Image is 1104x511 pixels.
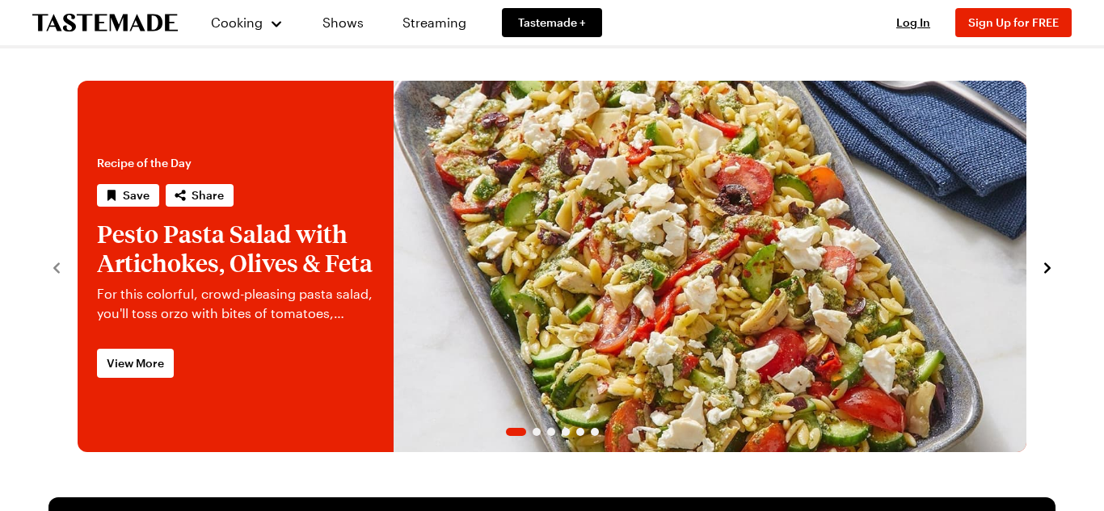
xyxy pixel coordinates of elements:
[562,428,570,436] span: Go to slide 4
[211,15,263,30] span: Cooking
[955,8,1072,37] button: Sign Up for FREE
[210,3,284,42] button: Cooking
[1039,257,1056,276] button: navigate to next item
[591,428,599,436] span: Go to slide 6
[533,428,541,436] span: Go to slide 2
[968,15,1059,29] span: Sign Up for FREE
[192,187,224,203] span: Share
[48,257,65,276] button: navigate to previous item
[547,428,555,436] span: Go to slide 3
[32,14,178,32] a: To Tastemade Home Page
[518,15,586,31] span: Tastemade +
[881,15,946,31] button: Log In
[107,355,164,371] span: View More
[502,8,602,37] a: Tastemade +
[97,349,174,378] a: View More
[166,184,234,207] button: Share
[576,428,584,436] span: Go to slide 5
[506,428,526,436] span: Go to slide 1
[896,15,930,29] span: Log In
[123,187,150,203] span: Save
[97,184,159,207] button: Save recipe
[78,81,1026,452] div: 1 / 6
